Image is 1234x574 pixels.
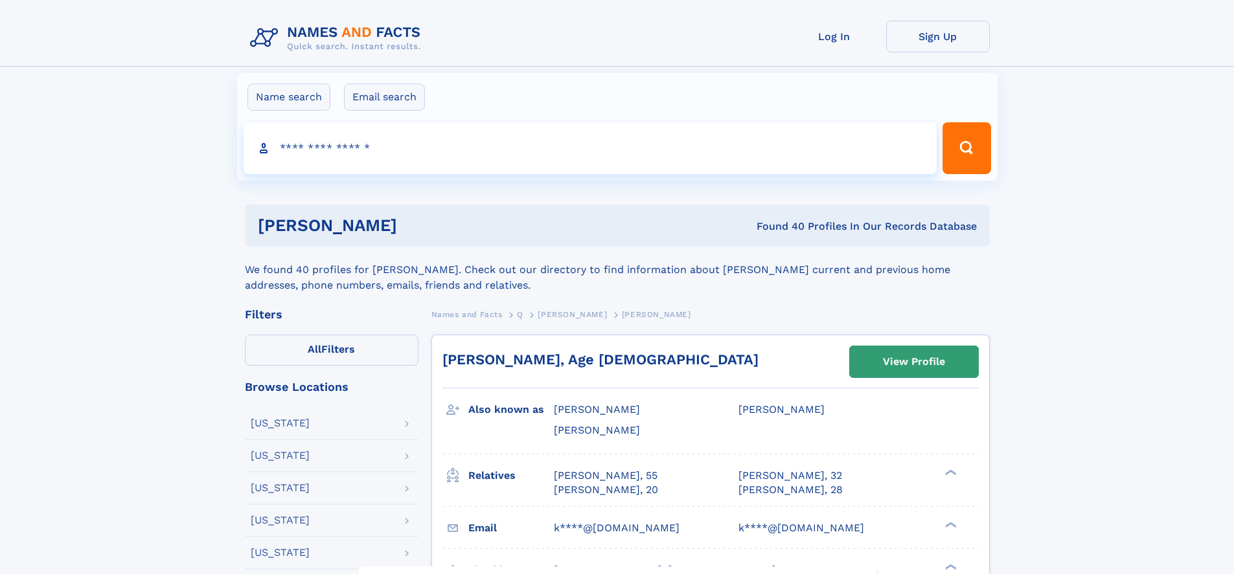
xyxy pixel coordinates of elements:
span: [PERSON_NAME] [554,403,640,415]
span: [PERSON_NAME] [538,310,607,319]
span: All [308,343,321,355]
div: We found 40 profiles for [PERSON_NAME]. Check out our directory to find information about [PERSON... [245,247,990,293]
label: Name search [247,83,330,111]
img: Logo Names and Facts [245,21,431,56]
div: Found 40 Profiles In Our Records Database [577,219,977,234]
h3: Also known as [468,399,554,421]
div: Filters [245,309,418,320]
a: View Profile [850,346,978,377]
a: Names and Facts [431,306,503,322]
button: Search Button [943,122,990,174]
label: Email search [344,83,425,111]
a: Log In [783,21,886,52]
a: [PERSON_NAME], 20 [554,483,658,497]
h3: Email [468,517,554,539]
div: [US_STATE] [251,483,310,493]
a: [PERSON_NAME], 28 [738,483,843,497]
a: Sign Up [886,21,990,52]
h1: [PERSON_NAME] [258,217,577,234]
div: [US_STATE] [251,515,310,525]
label: Filters [245,335,418,366]
a: [PERSON_NAME], 32 [738,469,842,483]
div: ❯ [942,562,957,571]
span: [PERSON_NAME] [622,310,691,319]
div: Browse Locations [245,381,418,393]
input: search input [244,122,937,174]
div: View Profile [883,347,945,377]
a: [PERSON_NAME], Age [DEMOGRAPHIC_DATA] [442,351,759,368]
div: ❯ [942,520,957,529]
div: [US_STATE] [251,547,310,558]
a: Q [517,306,523,322]
a: [PERSON_NAME] [538,306,607,322]
div: [US_STATE] [251,418,310,428]
div: ❯ [942,468,957,476]
span: Q [517,310,523,319]
div: [US_STATE] [251,450,310,461]
h3: Relatives [468,465,554,487]
span: [PERSON_NAME] [738,403,825,415]
a: [PERSON_NAME], 55 [554,469,657,483]
span: [PERSON_NAME] [554,424,640,436]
